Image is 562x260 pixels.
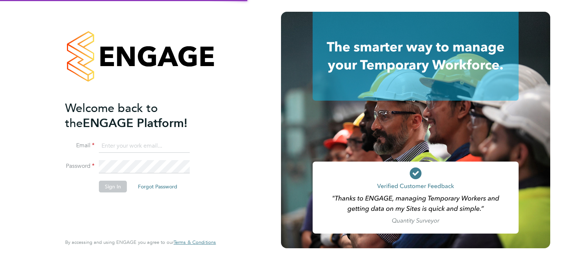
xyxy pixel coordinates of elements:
[65,162,95,170] label: Password
[174,239,216,245] a: Terms & Conditions
[65,142,95,149] label: Email
[99,181,127,192] button: Sign In
[65,239,216,245] span: By accessing and using ENGAGE you agree to our
[132,181,183,192] button: Forgot Password
[99,140,190,153] input: Enter your work email...
[65,101,158,130] span: Welcome back to the
[65,101,209,131] h2: ENGAGE Platform!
